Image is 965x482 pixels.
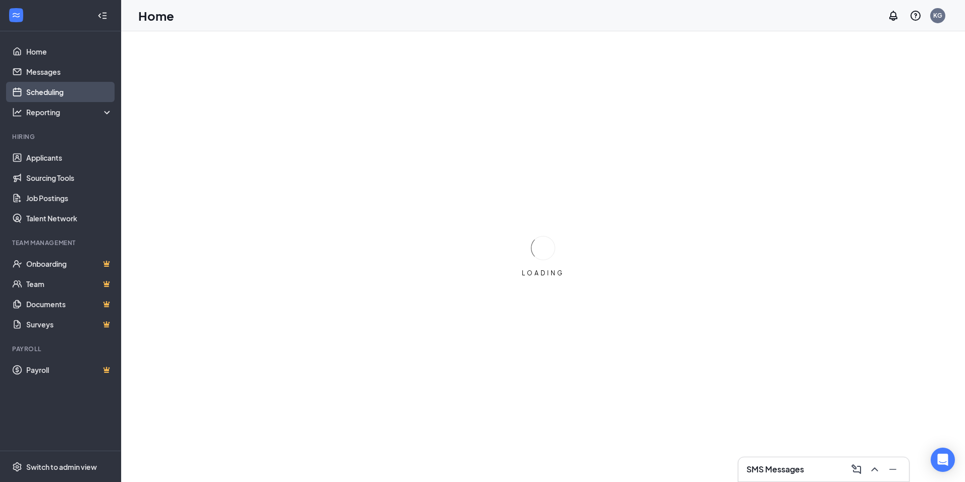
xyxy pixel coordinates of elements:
a: Messages [26,62,113,82]
a: PayrollCrown [26,360,113,380]
div: LOADING [518,269,568,277]
svg: Settings [12,462,22,472]
svg: Collapse [97,11,108,21]
div: Team Management [12,238,111,247]
svg: ComposeMessage [850,463,863,475]
button: ChevronUp [867,461,883,477]
div: Reporting [26,107,113,117]
div: Payroll [12,345,111,353]
svg: QuestionInfo [909,10,922,22]
a: Scheduling [26,82,113,102]
a: TeamCrown [26,274,113,294]
svg: Analysis [12,107,22,117]
a: Applicants [26,148,113,168]
svg: Minimize [887,463,899,475]
a: Home [26,41,113,62]
h1: Home [138,7,174,24]
div: Open Intercom Messenger [931,448,955,472]
a: OnboardingCrown [26,254,113,274]
div: Switch to admin view [26,462,97,472]
h3: SMS Messages [746,464,804,475]
button: ComposeMessage [848,461,865,477]
svg: WorkstreamLogo [11,10,21,20]
div: Hiring [12,132,111,141]
svg: Notifications [887,10,899,22]
div: KG [933,11,942,20]
svg: ChevronUp [869,463,881,475]
a: Sourcing Tools [26,168,113,188]
a: SurveysCrown [26,314,113,334]
a: Talent Network [26,208,113,228]
a: DocumentsCrown [26,294,113,314]
a: Job Postings [26,188,113,208]
button: Minimize [885,461,901,477]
